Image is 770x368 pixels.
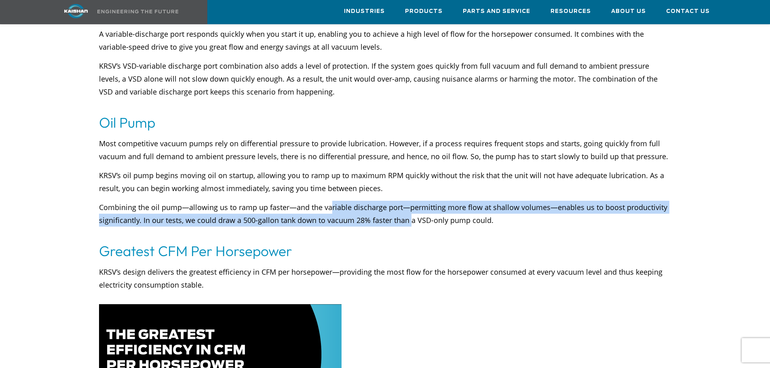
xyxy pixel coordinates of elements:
[46,4,106,18] img: kaishan logo
[99,27,671,53] p: A variable-discharge port responds quickly when you start it up, enabling you to achieve a high l...
[463,0,530,22] a: Parts and Service
[666,0,710,22] a: Contact Us
[611,0,646,22] a: About Us
[344,0,385,22] a: Industries
[99,169,671,195] p: KRSV’s oil pump begins moving oil on startup, allowing you to ramp up to maximum RPM quickly with...
[344,7,385,16] span: Industries
[405,7,443,16] span: Products
[99,240,671,262] h3: Greatest CFM Per Horsepower
[666,7,710,16] span: Contact Us
[551,7,591,16] span: Resources
[99,265,671,304] p: KRSV’s design delivers the greatest efficiency in CFM per horsepower—providing the most flow for ...
[99,59,671,111] p: KRSV’s VSD-variable discharge port combination also adds a level of protection. If the system goe...
[97,10,178,13] img: Engineering the future
[611,7,646,16] span: About Us
[99,137,671,163] p: Most competitive vacuum pumps rely on differential pressure to provide lubrication. However, if a...
[551,0,591,22] a: Resources
[405,0,443,22] a: Products
[99,111,671,134] h3: Oil Pump
[99,201,671,240] p: Combining the oil pump—allowing us to ramp up faster—and the variable discharge port—permitting m...
[463,7,530,16] span: Parts and Service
